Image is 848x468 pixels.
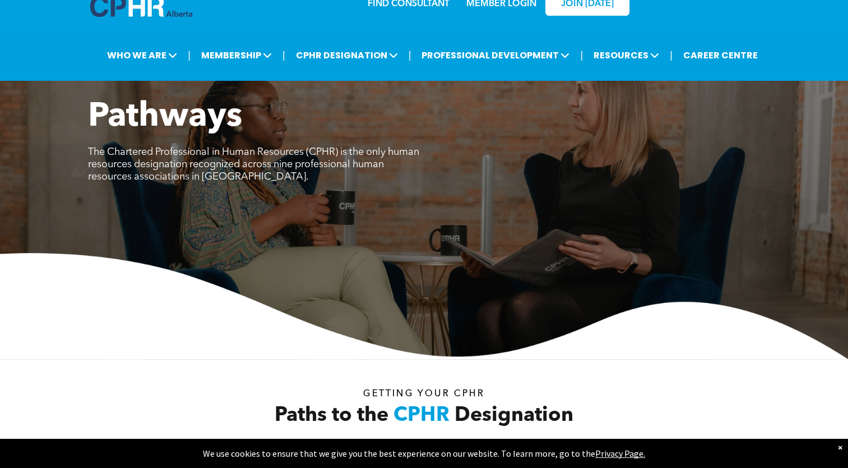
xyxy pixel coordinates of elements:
li: | [188,44,191,67]
span: PROFESSIONAL DEVELOPMENT [418,45,573,66]
div: Dismiss notification [838,442,842,453]
li: | [409,44,411,67]
span: MEMBERSHIP [198,45,275,66]
span: RESOURCES [590,45,662,66]
li: | [670,44,673,67]
span: WHO WE ARE [104,45,180,66]
span: Getting your Cphr [363,389,484,398]
span: CPHR [393,406,450,426]
span: Pathways [88,100,242,134]
span: The Chartered Professional in Human Resources (CPHR) is the only human resources designation reco... [88,147,419,182]
span: CPHR DESIGNATION [293,45,401,66]
li: | [282,44,285,67]
span: Paths to the [275,406,388,426]
a: Privacy Page. [595,448,645,459]
li: | [580,44,583,67]
span: Designation [455,406,573,426]
a: CAREER CENTRE [680,45,761,66]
